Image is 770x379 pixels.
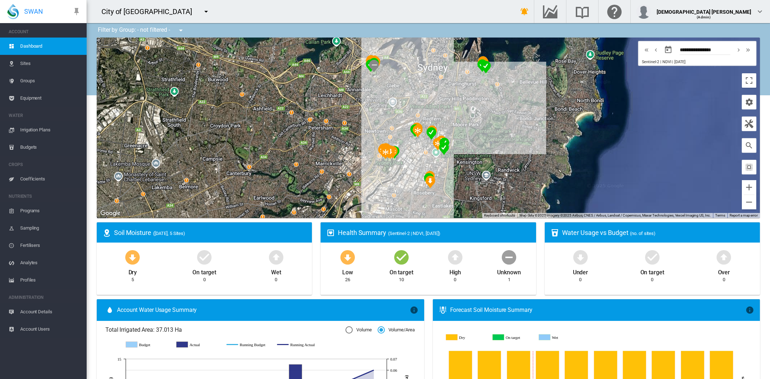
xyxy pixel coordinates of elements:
[657,5,751,13] div: [DEMOGRAPHIC_DATA] [PERSON_NAME]
[439,142,449,155] div: NDVI: Nuffield SHA
[718,266,730,276] div: Over
[227,341,270,348] g: Running Budget
[20,321,81,338] span: Account Users
[735,45,743,54] md-icon: icon-chevron-right
[20,90,81,107] span: Equipment
[439,138,449,151] div: NDVI: Joyton Park SHA
[756,7,764,16] md-icon: icon-chevron-down
[99,209,122,218] img: Google
[450,306,746,314] div: Forecast Soil Moisture Summary
[390,368,397,373] tspan: 0.06
[424,173,434,186] div: NDVI: Turruwul SHA1
[369,58,379,71] div: NDVI: Jubilee SHA4
[517,4,532,19] button: icon-bell-ring
[447,248,464,266] md-icon: icon-arrow-up-bold-circle
[481,61,491,74] div: NDVI: Rushcutters SHA2
[425,171,435,184] div: NDVI: Turruwul SHA02
[9,159,81,170] span: CROPS
[20,237,81,254] span: Fertilisers
[345,327,371,334] md-radio-button: Volume
[9,26,81,38] span: ACCOUNT
[372,369,375,371] circle: Running Actual Oct 13 0.06
[72,7,81,16] md-icon: icon-pin
[500,248,518,266] md-icon: icon-minus-circle
[606,7,623,16] md-icon: Click here for help
[630,231,656,236] span: (no. of sites)
[379,143,389,156] div: NDVI: Sydney Park SHA10
[497,266,521,276] div: Unknown
[541,7,559,16] md-icon: Go to the Data Hub
[124,248,141,266] md-icon: icon-arrow-down-bold-circle
[271,266,281,276] div: Wet
[192,266,216,276] div: On target
[410,124,420,137] div: NDVI: Alexandria Oval SHA01
[413,125,423,138] div: NDVI: Alexandria SHA02
[379,144,390,157] div: NDVI: Sydney Park SHA09
[579,276,582,283] div: 0
[449,266,461,276] div: High
[484,213,515,218] button: Keyboard shortcuts
[479,57,489,70] div: NDVI: Rushcutters SHA4
[369,55,379,68] div: NDVI: Jubilee SHA1
[196,248,213,266] md-icon: icon-checkbox-marked-circle
[117,357,121,361] tspan: 15
[20,202,81,219] span: Programs
[369,60,379,73] div: NDVI: Jubilee Oval SHA 5
[743,45,753,54] button: icon-chevron-double-right
[520,7,529,16] md-icon: icon-bell-ring
[380,144,391,157] div: NDVI: Sydney Park SHA08
[661,43,675,57] button: md-calendar
[203,276,206,283] div: 0
[643,45,651,54] md-icon: icon-chevron-double-left
[636,4,651,19] img: profile.jpg
[390,266,413,276] div: On target
[378,144,388,157] div: NDVI: Sydney Park SHA11
[338,228,530,237] div: Health Summary
[393,248,410,266] md-icon: icon-checkbox-marked-circle
[24,7,43,16] span: SWAN
[117,306,410,314] span: Account Water Usage Summary
[275,276,277,283] div: 0
[742,180,756,195] button: Zoom in
[478,56,488,69] div: NDVI: Rushcutters SHA3
[742,195,756,209] button: Zoom out
[508,276,510,283] div: 1
[370,58,380,71] div: NDVI: Jubilee SHA3
[114,228,306,237] div: Soil Moisture
[539,334,581,341] g: Wet
[177,26,185,35] md-icon: icon-menu-down
[7,4,19,19] img: SWAN-Landscape-Logo-Colour-drop.png
[101,6,199,17] div: City of [GEOGRAPHIC_DATA]
[425,175,435,188] div: NDVI: Turruwul SHA03
[390,146,400,159] div: NDVI: Sydney Park Oval SHA01
[399,276,404,283] div: 10
[9,292,81,303] span: ADMINISTRATION
[345,276,350,283] div: 26
[99,209,122,218] a: Open this area in Google Maps (opens a new window)
[413,123,423,136] div: NDVI: Alexandria SHA03
[744,45,752,54] md-icon: icon-chevron-double-right
[651,45,661,54] button: icon-chevron-left
[651,276,653,283] div: 0
[388,231,440,236] span: (Sentinel-2 | NDVI, [DATE])
[723,276,725,283] div: 0
[126,341,169,348] g: Budget
[478,57,488,70] div: NDVI: Rushcutters SHA5
[378,327,415,334] md-radio-button: Volume/Area
[199,4,213,19] button: icon-menu-down
[385,145,395,158] div: NDVI: Sydney Park SHA04
[366,55,376,68] div: NDVI: Jubilee SHA9
[745,306,754,314] md-icon: icon-information
[551,228,559,237] md-icon: icon-cup-water
[267,248,285,266] md-icon: icon-arrow-up-bold-circle
[380,146,391,159] div: NDVI: Sydney Park SHA06
[742,160,756,174] button: icon-select-all
[644,248,661,266] md-icon: icon-checkbox-marked-circle
[745,141,753,150] md-icon: icon-magnify
[20,38,81,55] span: Dashboard
[174,23,188,38] button: icon-menu-down
[574,7,591,16] md-icon: Search the knowledge base
[20,139,81,156] span: Budgets
[105,326,345,334] span: Total Irrigated Area: 37.013 Ha
[366,56,376,69] div: NDVI: Jubilee SHA7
